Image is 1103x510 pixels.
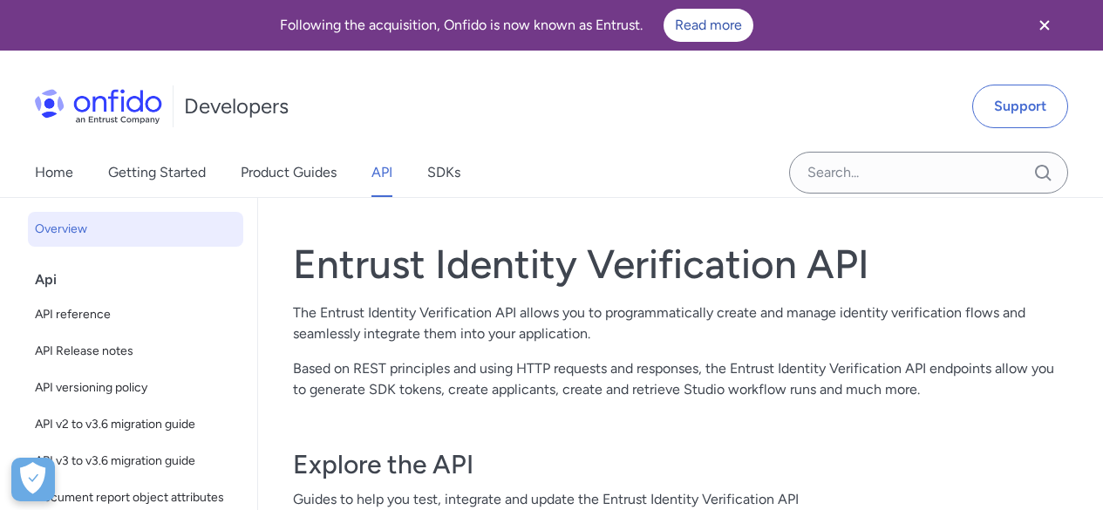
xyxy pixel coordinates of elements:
input: Onfido search input field [789,152,1068,194]
span: Guides to help you test, integrate and update the Entrust Identity Verification API [293,489,1068,510]
a: Getting Started [108,148,206,197]
span: API reference [35,304,236,325]
a: API [371,148,392,197]
a: SDKs [427,148,460,197]
a: Read more [664,9,753,42]
h3: Explore the API [293,447,1068,482]
a: API v3 to v3.6 migration guide [28,444,243,479]
a: Overview [28,212,243,247]
div: Api [35,262,250,297]
a: API v2 to v3.6 migration guide [28,407,243,442]
span: API Release notes [35,341,236,362]
span: API v3 to v3.6 migration guide [35,451,236,472]
p: Based on REST principles and using HTTP requests and responses, the Entrust Identity Verification... [293,358,1068,400]
span: Document report object attributes [35,487,236,508]
a: Home [35,148,73,197]
button: Close banner [1012,3,1077,47]
h1: Developers [184,92,289,120]
a: API versioning policy [28,371,243,405]
a: API reference [28,297,243,332]
img: Onfido Logo [35,89,162,124]
p: The Entrust Identity Verification API allows you to programmatically create and manage identity v... [293,303,1068,344]
button: Open Preferences [11,458,55,501]
div: Following the acquisition, Onfido is now known as Entrust. [21,9,1012,42]
a: Support [972,85,1068,128]
span: API v2 to v3.6 migration guide [35,414,236,435]
h1: Entrust Identity Verification API [293,240,1068,289]
svg: Close banner [1034,15,1055,36]
div: Cookie Preferences [11,458,55,501]
a: Product Guides [241,148,337,197]
span: Overview [35,219,236,240]
span: API versioning policy [35,377,236,398]
a: API Release notes [28,334,243,369]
